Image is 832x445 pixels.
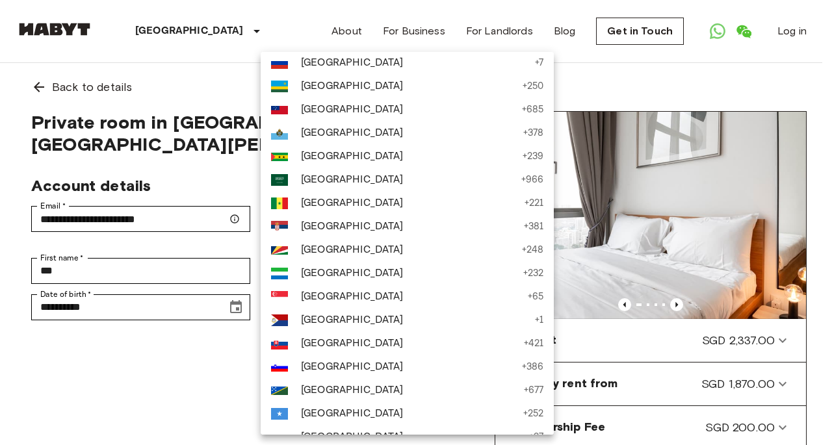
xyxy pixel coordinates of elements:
img: Sierra Leone [271,268,288,279]
img: Slovakia [271,338,288,350]
img: Slovenia [271,363,288,372]
span: [GEOGRAPHIC_DATA] [301,312,528,328]
span: [GEOGRAPHIC_DATA] [301,79,516,94]
p: + 381 [524,220,544,233]
span: [GEOGRAPHIC_DATA] [301,149,516,164]
p: + 248 [522,243,544,257]
img: San Marino [271,127,288,140]
p: + 252 [523,407,544,420]
span: [GEOGRAPHIC_DATA] [301,406,517,422]
span: [GEOGRAPHIC_DATA] [301,55,528,71]
span: [GEOGRAPHIC_DATA] [301,336,517,351]
img: Saudi Arabia [271,174,288,186]
span: [GEOGRAPHIC_DATA] [301,289,521,305]
img: Seychelles [271,246,288,255]
p: + 250 [523,79,544,93]
span: [GEOGRAPHIC_DATA] [301,219,517,235]
p: + 421 [524,337,544,350]
span: [GEOGRAPHIC_DATA] [301,266,517,281]
span: [GEOGRAPHIC_DATA] [301,429,523,445]
span: [GEOGRAPHIC_DATA] [301,383,517,398]
p: + 685 [522,103,544,116]
img: Rwanda [271,81,288,92]
img: Serbia [271,221,288,233]
img: Samoa [271,106,288,114]
img: Singapore [271,291,288,303]
span: [GEOGRAPHIC_DATA] [301,196,518,211]
p: + 65 [528,290,544,303]
p: + 1 [535,313,543,327]
p: + 27 [529,430,544,444]
img: Sint Maarten [271,314,288,326]
span: [GEOGRAPHIC_DATA] [301,359,515,375]
p: + 378 [523,126,544,140]
img: Somalia [271,408,288,420]
span: [GEOGRAPHIC_DATA] [301,172,515,188]
p: + 677 [524,383,544,397]
img: Solomon Islands [271,387,288,395]
p: + 7 [535,56,543,70]
span: [GEOGRAPHIC_DATA] [301,125,517,141]
p: + 386 [522,360,544,374]
p: + 239 [523,149,544,163]
p: + 232 [523,266,544,280]
p: + 966 [521,173,544,186]
span: [GEOGRAPHIC_DATA] [301,102,515,118]
img: São Tomé & Príncipe [271,153,288,161]
span: [GEOGRAPHIC_DATA] [301,242,515,258]
p: + 221 [525,196,544,210]
img: Senegal [271,197,288,209]
img: Russia [271,57,288,69]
